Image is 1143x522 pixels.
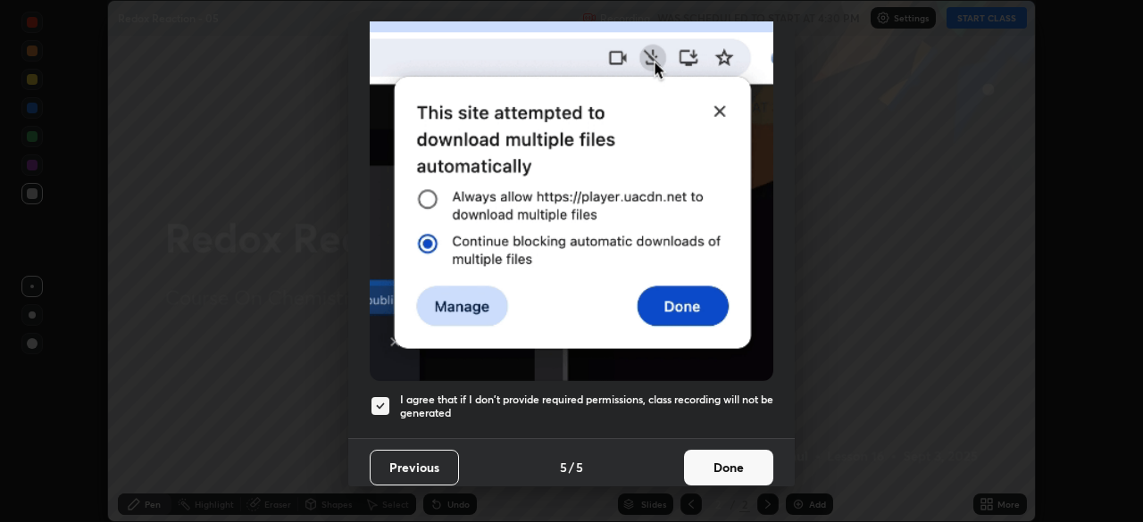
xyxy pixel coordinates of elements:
button: Previous [370,450,459,485]
h4: 5 [576,458,583,476]
h4: 5 [560,458,567,476]
h5: I agree that if I don't provide required permissions, class recording will not be generated [400,393,773,420]
h4: / [569,458,574,476]
button: Done [684,450,773,485]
